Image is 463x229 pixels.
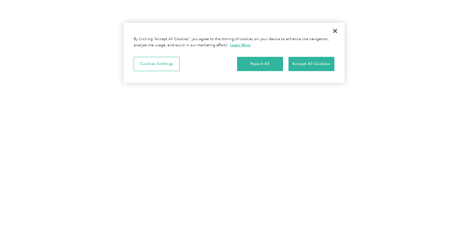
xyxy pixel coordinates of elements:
[134,57,180,71] button: Cookies Settings
[123,23,345,83] div: Privacy
[123,23,345,83] div: Cookie banner
[230,43,251,47] a: More information about your privacy, opens in a new tab
[237,57,283,71] button: Reject All
[134,36,334,48] div: By clicking “Accept All Cookies”, you agree to the storing of cookies on your device to enhance s...
[328,23,343,38] button: Close
[288,57,334,71] button: Accept All Cookies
